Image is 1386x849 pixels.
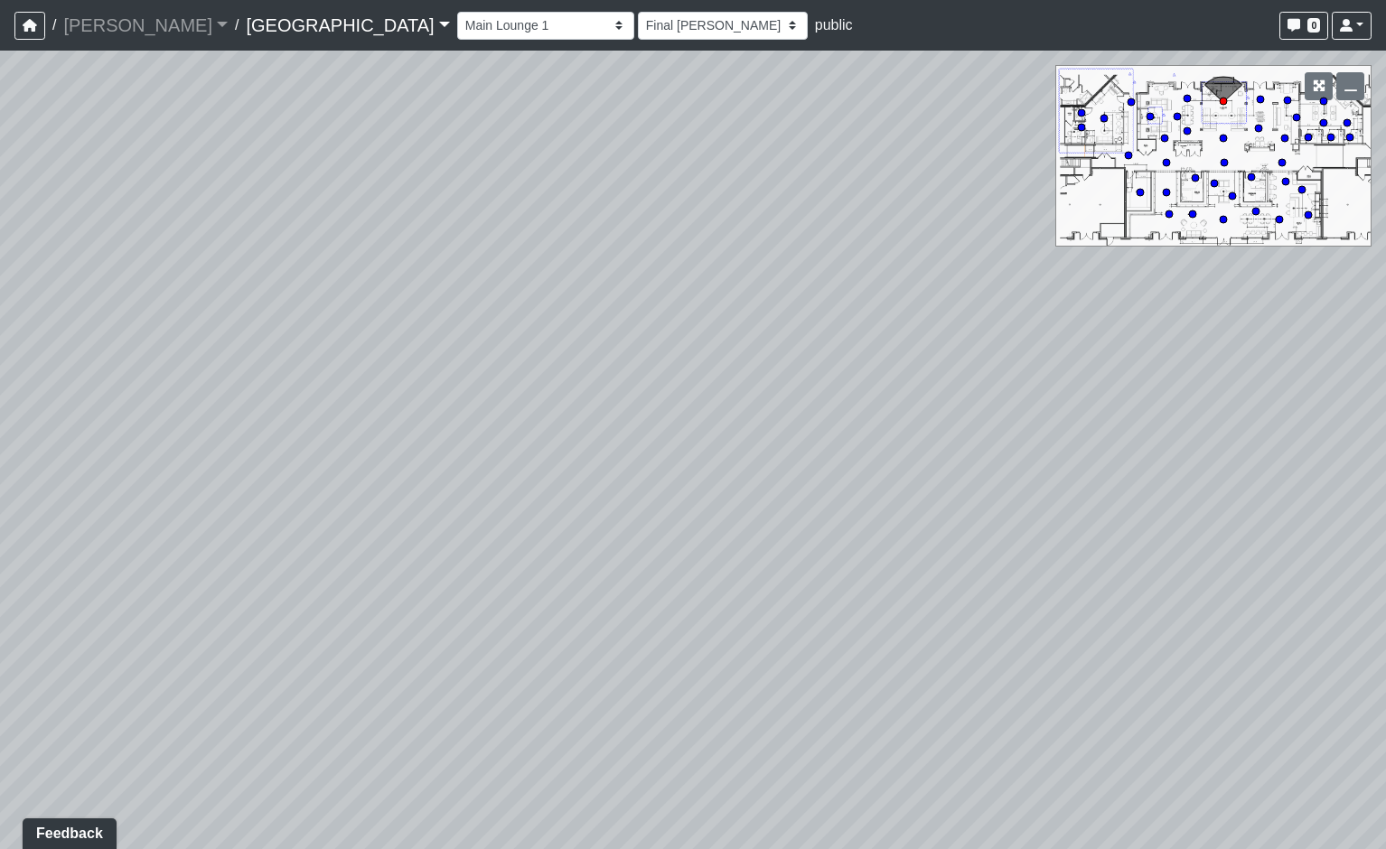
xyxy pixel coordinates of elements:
span: public [815,17,853,33]
a: [PERSON_NAME] [63,7,228,43]
span: / [45,7,63,43]
a: [GEOGRAPHIC_DATA] [246,7,449,43]
button: 0 [1279,12,1328,40]
span: / [228,7,246,43]
span: 0 [1307,18,1320,33]
iframe: Ybug feedback widget [14,813,120,849]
